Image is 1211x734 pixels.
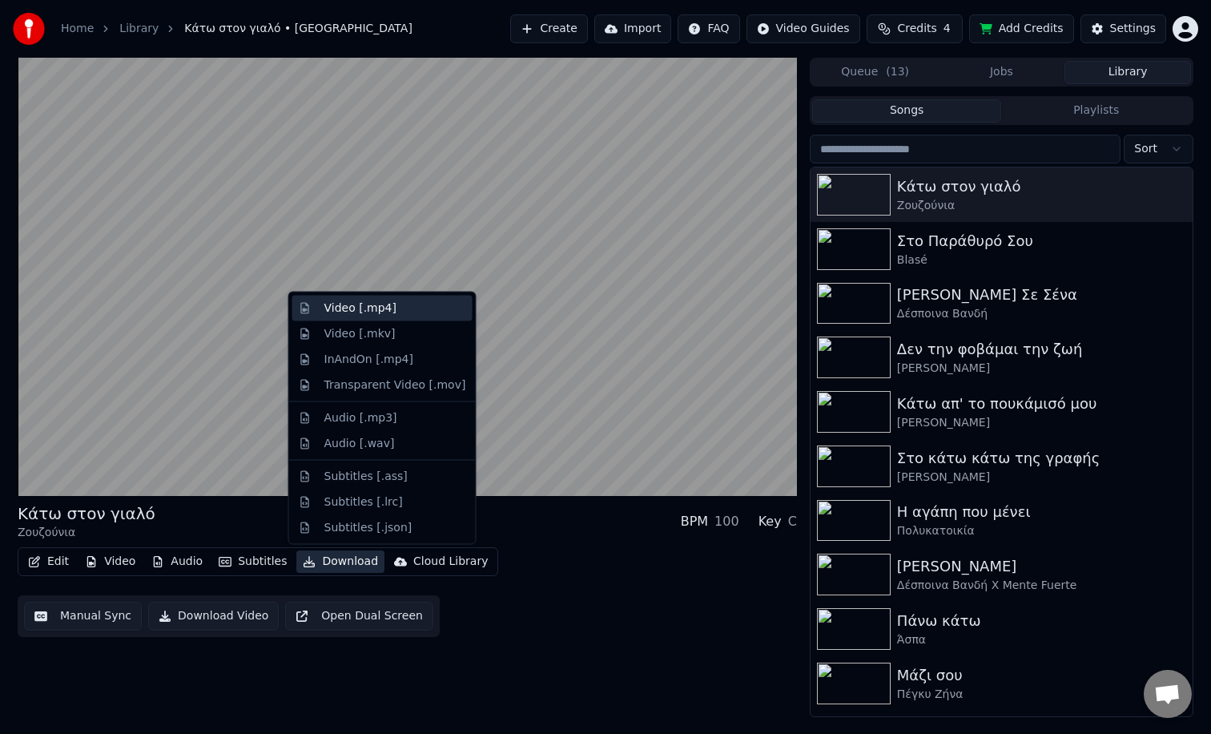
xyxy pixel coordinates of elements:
[212,550,293,573] button: Subtitles
[943,21,951,37] span: 4
[78,550,142,573] button: Video
[897,501,1186,523] div: Η αγάπη που μένει
[897,306,1186,322] div: Δέσποινα Βανδή
[13,13,45,45] img: youka
[897,252,1186,268] div: Blasé
[1001,99,1191,123] button: Playlists
[788,512,797,531] div: C
[897,447,1186,470] div: Στο κάτω κάτω της γραφής
[897,664,1186,687] div: Μάζι σου
[1110,21,1156,37] div: Settings
[897,415,1186,431] div: [PERSON_NAME]
[1080,14,1166,43] button: Settings
[285,602,433,631] button: Open Dual Screen
[812,61,939,84] button: Queue
[897,175,1186,198] div: Κάτω στον γιαλό
[681,512,708,531] div: BPM
[510,14,588,43] button: Create
[148,602,279,631] button: Download Video
[939,61,1065,84] button: Jobs
[714,512,739,531] div: 100
[897,555,1186,578] div: [PERSON_NAME]
[886,64,909,80] span: ( 13 )
[897,393,1186,415] div: Κάτω απ' το πουκάμισό μου
[61,21,94,37] a: Home
[1064,61,1191,84] button: Library
[22,550,75,573] button: Edit
[758,512,782,531] div: Key
[324,377,466,393] div: Transparent Video [.mov]
[18,525,155,541] div: Ζουζούνια
[969,14,1074,43] button: Add Credits
[119,21,159,37] a: Library
[746,14,860,43] button: Video Guides
[897,470,1186,486] div: [PERSON_NAME]
[324,325,396,341] div: Video [.mkv]
[897,230,1186,252] div: Στο Παράθυρό Σου
[897,284,1186,306] div: [PERSON_NAME] Σε Σένα
[897,687,1186,703] div: Πέγκυ Ζήνα
[24,602,142,631] button: Manual Sync
[296,550,384,573] button: Download
[18,502,155,525] div: Κάτω στον γιαλό
[324,494,403,510] div: Subtitles [.lrc]
[897,198,1186,214] div: Ζουζούνια
[324,409,397,425] div: Audio [.mp3]
[324,351,414,367] div: InAndOn [.mp4]
[61,21,412,37] nav: breadcrumb
[1134,141,1157,157] span: Sort
[184,21,412,37] span: Κάτω στον γιαλό • [GEOGRAPHIC_DATA]
[1144,670,1192,718] a: Open chat
[897,632,1186,648] div: Άσπα
[897,338,1186,361] div: Δεν την φοβάμαι την ζωή
[324,468,408,484] div: Subtitles [.ass]
[867,14,963,43] button: Credits4
[897,361,1186,377] div: [PERSON_NAME]
[897,21,936,37] span: Credits
[594,14,671,43] button: Import
[897,610,1186,632] div: Πάνω κάτω
[324,519,412,535] div: Subtitles [.json]
[324,435,395,451] div: Audio [.wav]
[413,554,488,570] div: Cloud Library
[145,550,209,573] button: Audio
[897,523,1186,539] div: Πολυκατοικία
[897,578,1186,594] div: Δέσποινα Βανδή Χ Mente Fuerte
[678,14,739,43] button: FAQ
[324,300,396,317] div: Video [.mp4]
[812,99,1002,123] button: Songs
